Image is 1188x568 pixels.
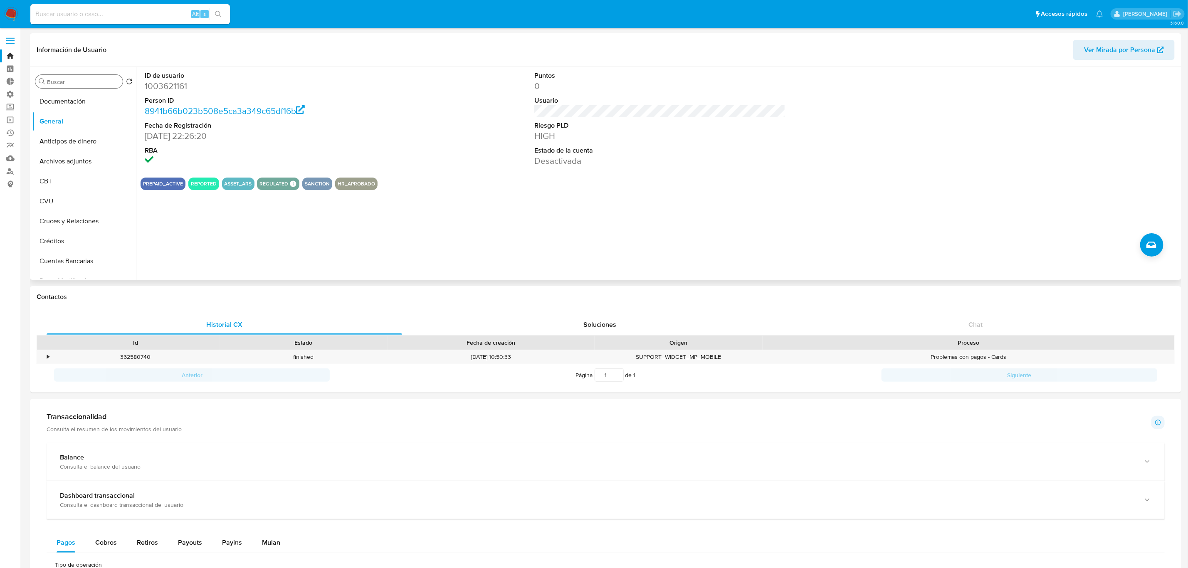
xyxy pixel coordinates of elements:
button: Volver al orden por defecto [126,78,133,87]
button: Datos Modificados [32,271,136,291]
span: Ver Mirada por Persona [1084,40,1155,60]
h1: Contactos [37,293,1175,301]
div: Id [57,338,214,347]
a: Salir [1173,10,1182,18]
div: • [47,353,49,361]
span: 1 [634,371,636,379]
dd: HIGH [534,130,786,142]
span: Página de [576,368,636,382]
h1: Información de Usuario [37,46,106,54]
dt: ID de usuario [145,71,396,80]
span: s [203,10,206,18]
button: Buscar [39,78,45,85]
a: Notificaciones [1096,10,1103,17]
button: search-icon [210,8,227,20]
div: Estado [225,338,382,347]
div: [DATE] 10:50:33 [388,350,595,364]
button: Documentación [32,91,136,111]
div: SUPPORT_WIDGET_MP_MOBILE [595,350,763,364]
button: Cuentas Bancarias [32,251,136,271]
dd: 0 [534,80,786,92]
button: Archivos adjuntos [32,151,136,171]
button: Siguiente [882,368,1157,382]
button: Anterior [54,368,330,382]
button: CBT [32,171,136,191]
button: Créditos [32,231,136,251]
dt: Estado de la cuenta [534,146,786,155]
dt: RBA [145,146,396,155]
dt: Usuario [534,96,786,105]
span: Alt [192,10,199,18]
dt: Person ID [145,96,396,105]
dd: Desactivada [534,155,786,167]
dd: [DATE] 22:26:20 [145,130,396,142]
button: Anticipos de dinero [32,131,136,151]
button: General [32,111,136,131]
button: Ver Mirada por Persona [1073,40,1175,60]
div: finished [220,350,388,364]
input: Buscar usuario o caso... [30,9,230,20]
div: 362580740 [52,350,220,364]
button: CVU [32,191,136,211]
dt: Riesgo PLD [534,121,786,130]
div: Origen [600,338,757,347]
dd: 1003621161 [145,80,396,92]
span: Historial CX [206,320,242,329]
div: Fecha de creación [393,338,589,347]
span: Accesos rápidos [1041,10,1088,18]
p: ludmila.lanatti@mercadolibre.com [1123,10,1170,18]
span: Chat [968,320,983,329]
button: Cruces y Relaciones [32,211,136,231]
dt: Fecha de Registración [145,121,396,130]
div: Proceso [768,338,1168,347]
dt: Puntos [534,71,786,80]
input: Buscar [47,78,119,86]
a: 8941b66b023b508e5ca3a349c65df16b [145,105,305,117]
div: Problemas con pagos - Cards [763,350,1174,364]
span: Soluciones [583,320,616,329]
